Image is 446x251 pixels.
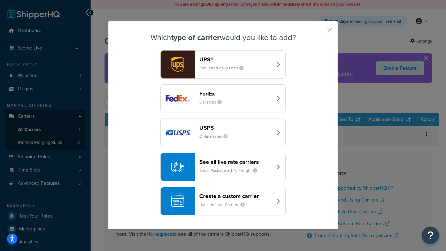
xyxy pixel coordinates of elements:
header: UPS® [199,56,272,63]
button: fedEx logoFedExList rates [160,84,286,113]
img: fedEx logo [161,85,195,113]
button: usps logoUSPSOnline rates [160,119,286,147]
small: Online rates [199,133,233,139]
button: ups logoUPS®Published daily rates [160,50,286,79]
button: See all live rate carriersSmall Package & LTL Freight [160,153,286,181]
h3: Which would you like to add? [126,33,320,42]
button: Create a custom carrierUser-defined Carriers [160,187,286,215]
header: USPS [199,124,272,131]
img: icon-carrier-liverate-becf4550.svg [171,160,184,174]
small: Published daily rates [199,65,249,71]
header: FedEx [199,90,272,97]
img: ups logo [161,51,195,78]
header: See all live rate carriers [199,159,272,165]
small: Small Package & LTL Freight [199,167,263,174]
small: List rates [199,99,227,105]
img: usps logo [161,119,195,147]
header: Create a custom carrier [199,193,272,199]
img: icon-carrier-custom-c93b8a24.svg [171,195,184,208]
button: Open Resource Center [422,227,439,244]
small: User-defined Carriers [199,201,250,208]
strong: type of carrier [171,32,220,43]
